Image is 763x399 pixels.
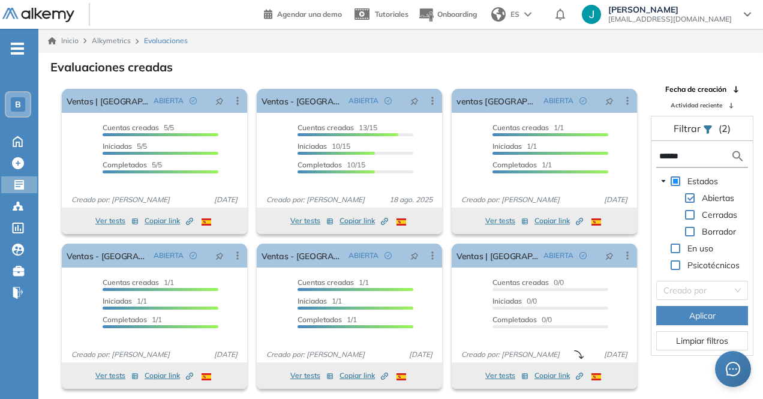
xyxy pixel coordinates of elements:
span: [EMAIL_ADDRESS][DOMAIN_NAME] [608,14,732,24]
img: arrow [524,12,531,17]
span: pushpin [410,96,419,106]
button: Aplicar [656,306,748,325]
span: Copiar link [340,215,388,226]
button: Copiar link [145,368,193,383]
span: 1/1 [298,278,369,287]
span: [DATE] [599,194,632,205]
span: Creado por: [PERSON_NAME] [262,194,370,205]
span: check-circle [579,252,587,259]
span: 0/0 [492,315,552,324]
span: [DATE] [209,349,242,360]
span: Copiar link [145,215,193,226]
img: ESP [202,218,211,226]
span: [DATE] [404,349,437,360]
span: Evaluaciones [144,35,188,46]
span: Tutoriales [375,10,408,19]
span: 1/1 [103,278,174,287]
button: Ver tests [485,214,528,228]
span: Borrador [702,226,736,237]
span: Creado por: [PERSON_NAME] [456,194,564,205]
button: pushpin [206,246,233,265]
span: Creado por: [PERSON_NAME] [262,349,370,360]
span: Estados [685,174,720,188]
span: Cuentas creadas [298,123,354,132]
span: Cerradas [702,209,737,220]
span: pushpin [215,96,224,106]
span: Fecha de creación [665,84,726,95]
span: 1/1 [492,123,564,132]
span: check-circle [190,252,197,259]
button: pushpin [596,91,623,110]
span: pushpin [410,251,419,260]
span: [DATE] [599,349,632,360]
span: 5/5 [103,142,147,151]
span: pushpin [215,251,224,260]
a: Agendar una demo [264,6,342,20]
button: pushpin [401,91,428,110]
img: Logo [2,8,74,23]
a: Ventas - [GEOGRAPHIC_DATA] (intermedio) [67,244,149,268]
span: Completados [492,160,537,169]
span: Iniciadas [103,142,132,151]
span: caret-down [660,178,666,184]
span: 1/1 [103,296,147,305]
span: Alkymetrics [92,36,131,45]
span: ABIERTA [543,250,573,261]
span: Creado por: [PERSON_NAME] [456,349,564,360]
span: Psicotécnicos [685,258,742,272]
span: Cuentas creadas [103,123,159,132]
span: ABIERTA [543,95,573,106]
button: Ver tests [290,368,334,383]
span: ABIERTA [349,250,379,261]
img: ESP [396,218,406,226]
span: Abiertas [702,193,734,203]
span: Cuentas creadas [492,278,549,287]
span: Psicotécnicos [687,260,740,271]
i: - [11,47,24,50]
a: Ventas - [GEOGRAPHIC_DATA] [262,244,344,268]
span: Aplicar [689,309,716,322]
span: Cuentas creadas [103,278,159,287]
span: check-circle [190,97,197,104]
span: ES [510,9,519,20]
span: 5/5 [103,160,162,169]
span: ABIERTA [154,95,184,106]
img: ESP [396,373,406,380]
span: Limpiar filtros [676,334,728,347]
span: Filtrar [674,122,703,134]
span: Actividad reciente [671,101,722,110]
span: pushpin [605,251,614,260]
span: Estados [687,176,718,187]
span: check-circle [384,252,392,259]
span: ABIERTA [349,95,379,106]
span: Iniciadas [492,142,522,151]
button: Ver tests [95,214,139,228]
span: Iniciadas [103,296,132,305]
span: 1/1 [103,315,162,324]
span: Iniciadas [298,296,327,305]
span: Copiar link [340,370,388,381]
span: Abiertas [699,191,737,205]
img: search icon [731,149,745,164]
span: 0/0 [492,296,537,305]
a: Ventas - [GEOGRAPHIC_DATA] [262,89,344,113]
button: Copiar link [145,214,193,228]
a: Ventas | [GEOGRAPHIC_DATA] (Nuevo) [67,89,149,113]
span: 5/5 [103,123,174,132]
button: pushpin [206,91,233,110]
span: B [15,100,21,109]
button: Limpiar filtros [656,331,748,350]
span: 18 ago. 2025 [384,194,437,205]
span: [DATE] [209,194,242,205]
span: Completados [298,315,342,324]
a: Ventas | [GEOGRAPHIC_DATA] [456,244,539,268]
span: Completados [103,160,147,169]
span: Agendar una demo [277,10,342,19]
span: Creado por: [PERSON_NAME] [67,194,175,205]
span: Onboarding [437,10,477,19]
span: Completados [298,160,342,169]
span: check-circle [384,97,392,104]
img: world [491,7,506,22]
span: 13/15 [298,123,377,132]
span: 0/0 [492,278,564,287]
